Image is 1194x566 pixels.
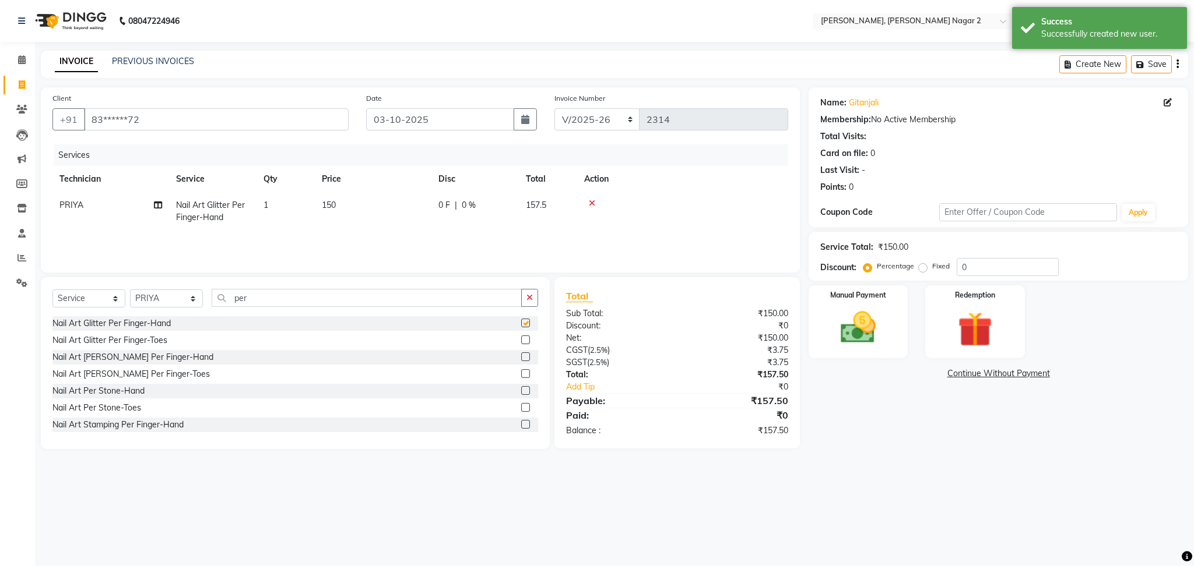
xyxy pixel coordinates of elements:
label: Invoice Number [554,93,605,104]
th: Disc [431,166,519,192]
a: Continue Without Payment [811,367,1186,380]
label: Date [366,93,382,104]
span: 2.5% [589,358,607,367]
button: Save [1131,55,1172,73]
div: Payable: [557,394,677,408]
div: ₹150.00 [677,307,798,320]
span: 0 % [462,199,476,211]
div: Service Total: [820,241,873,253]
a: Gitanjali [849,97,879,109]
span: 0 F [438,199,450,211]
div: ₹157.50 [677,394,798,408]
div: ₹0 [677,408,798,422]
button: Apply [1122,204,1155,221]
div: Discount: [820,261,856,274]
div: Name: [820,97,847,109]
div: ( ) [557,344,677,356]
div: Paid: [557,408,677,422]
div: Total: [557,369,677,381]
th: Total [519,166,577,192]
div: ₹157.50 [677,369,798,381]
input: Search by Name/Mobile/Email/Code [84,108,349,130]
img: _gift.svg [947,307,1004,351]
div: ₹157.50 [677,424,798,437]
input: Enter Offer / Coupon Code [939,203,1118,221]
th: Service [169,166,257,192]
div: Services [54,144,797,166]
label: Redemption [955,290,995,300]
div: Discount: [557,320,677,332]
a: INVOICE [55,51,98,72]
div: Nail Art Per Stone-Hand [52,385,145,397]
div: 0 [870,147,875,160]
div: Nail Art Stamping Per Finger-Hand [52,419,184,431]
div: Successfully created new user. [1041,28,1178,40]
div: ₹3.75 [677,356,798,369]
div: Points: [820,181,847,193]
span: 150 [322,200,336,210]
th: Qty [257,166,315,192]
th: Price [315,166,431,192]
a: Add Tip [557,381,697,393]
img: _cash.svg [830,307,887,348]
label: Manual Payment [830,290,886,300]
button: +91 [52,108,85,130]
div: Nail Art Glitter Per Finger-Toes [52,334,167,346]
div: No Active Membership [820,114,1177,126]
label: Fixed [932,261,950,271]
th: Action [577,166,788,192]
span: 157.5 [526,200,546,210]
div: ₹0 [697,381,797,393]
div: ₹3.75 [677,344,798,356]
div: 0 [849,181,854,193]
div: Membership: [820,114,871,126]
label: Percentage [877,261,914,271]
div: ₹150.00 [878,241,908,253]
span: CGST [566,345,588,355]
th: Technician [52,166,169,192]
div: ₹0 [677,320,798,332]
div: Card on file: [820,147,868,160]
span: PRIYA [59,200,83,210]
span: 1 [264,200,268,210]
a: PREVIOUS INVOICES [112,56,194,66]
div: Nail Art Per Stone-Toes [52,402,141,414]
div: Nail Art [PERSON_NAME] Per Finger-Toes [52,368,210,380]
label: Client [52,93,71,104]
div: Coupon Code [820,206,939,218]
div: Sub Total: [557,307,677,320]
span: 2.5% [590,345,607,355]
div: Total Visits: [820,130,866,143]
img: logo [30,5,110,37]
div: Nail Art Glitter Per Finger-Hand [52,317,171,330]
span: | [455,199,457,211]
div: ( ) [557,356,677,369]
div: - [862,164,865,176]
span: Total [566,290,593,302]
div: Success [1041,16,1178,28]
span: SGST [566,357,587,367]
div: Net: [557,332,677,344]
div: Nail Art [PERSON_NAME] Per Finger-Hand [52,351,213,363]
div: Last Visit: [820,164,859,176]
div: ₹150.00 [677,332,798,344]
button: Create New [1059,55,1126,73]
span: Nail Art Glitter Per Finger-Hand [176,200,245,222]
div: Balance : [557,424,677,437]
b: 08047224946 [128,5,180,37]
input: Search or Scan [212,289,522,307]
